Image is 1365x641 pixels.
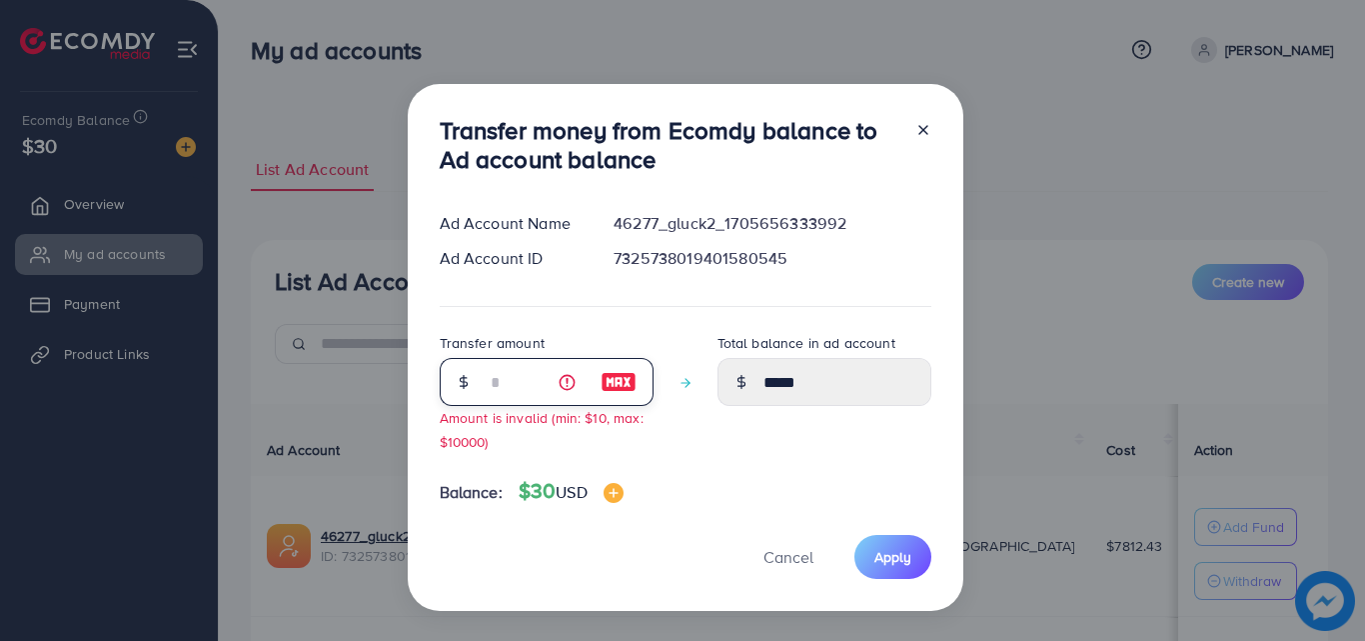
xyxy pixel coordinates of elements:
[763,546,813,568] span: Cancel
[424,212,599,235] div: Ad Account Name
[738,535,838,578] button: Cancel
[440,116,899,174] h3: Transfer money from Ecomdy balance to Ad account balance
[598,247,946,270] div: 7325738019401580545
[556,481,587,503] span: USD
[440,333,545,353] label: Transfer amount
[519,479,624,504] h4: $30
[717,333,895,353] label: Total balance in ad account
[440,481,503,504] span: Balance:
[598,212,946,235] div: 46277_gluck2_1705656333992
[854,535,931,578] button: Apply
[874,547,911,567] span: Apply
[604,483,624,503] img: image
[424,247,599,270] div: Ad Account ID
[601,370,637,394] img: image
[440,408,644,450] small: Amount is invalid (min: $10, max: $10000)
